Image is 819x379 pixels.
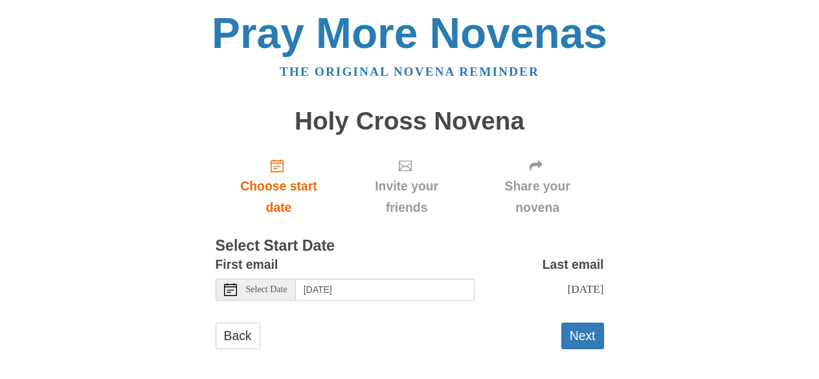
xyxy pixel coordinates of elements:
span: [DATE] [567,282,603,295]
label: First email [216,254,278,275]
div: Click "Next" to confirm your start date first. [471,148,604,225]
div: Click "Next" to confirm your start date first. [342,148,471,225]
h1: Holy Cross Novena [216,108,604,135]
label: Last email [543,254,604,275]
a: Back [216,323,260,349]
a: Pray More Novenas [212,9,607,57]
h3: Select Start Date [216,238,604,255]
a: The original novena reminder [280,65,539,78]
a: Choose start date [216,148,342,225]
span: Select Date [246,285,287,294]
button: Next [561,323,604,349]
span: Choose start date [229,176,330,218]
span: Invite your friends [355,176,458,218]
span: Share your novena [484,176,591,218]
